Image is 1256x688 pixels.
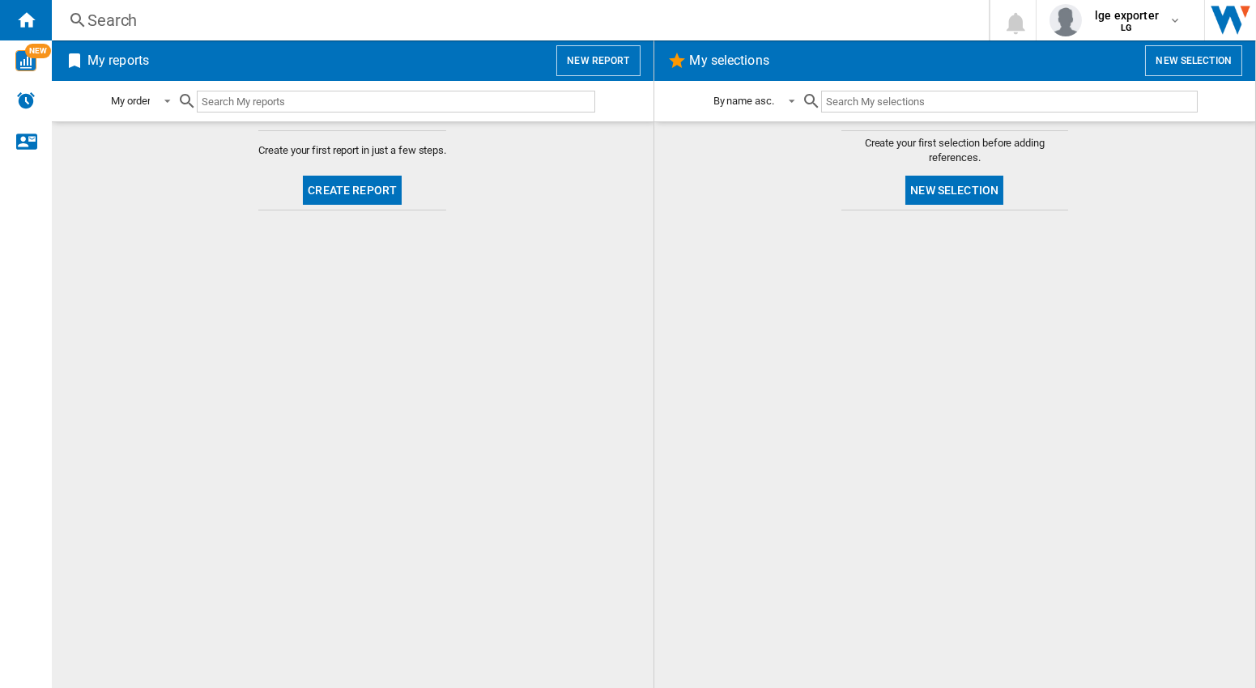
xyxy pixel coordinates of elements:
img: wise-card.svg [15,50,36,71]
img: profile.jpg [1050,4,1082,36]
h2: My reports [84,45,152,76]
div: By name asc. [713,95,774,107]
span: Create your first report in just a few steps. [258,143,446,158]
button: New selection [905,176,1003,205]
h2: My selections [687,45,773,76]
input: Search My selections [821,91,1198,113]
span: NEW [25,44,51,58]
button: New report [556,45,640,76]
input: Search My reports [197,91,595,113]
img: alerts-logo.svg [16,91,36,110]
b: LG [1121,23,1132,33]
button: Create report [303,176,402,205]
div: Search [87,9,947,32]
div: My order [111,95,150,107]
span: lge exporter [1095,7,1159,23]
button: New selection [1145,45,1242,76]
span: Create your first selection before adding references. [841,136,1068,165]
